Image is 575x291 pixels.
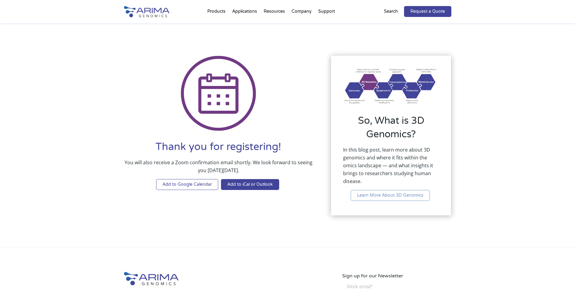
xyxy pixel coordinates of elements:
img: Arima-Genomics-logo [124,6,169,17]
img: Icon Calendar [181,56,256,131]
a: Add to iCal or Outlook [221,179,279,190]
a: Add to Google Calendar [156,179,218,190]
img: Arima-Genomics-logo [124,272,179,285]
h2: So, What is 3D Genomics? [343,114,439,146]
p: Search [384,8,398,15]
p: You will also receive a Zoom confirmation email shortly. We look forward to seeing you [DATE][DATE]. [124,159,313,179]
p: Sign up for our Newsletter [342,272,451,280]
h1: Thank you for registering! [124,140,313,159]
p: In this blog post, learn more about 3D genomics and where it fits within the omics landscape — an... [343,146,439,190]
a: Request a Quote [404,6,451,17]
a: Learn More About 3D Genomics [351,190,430,201]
